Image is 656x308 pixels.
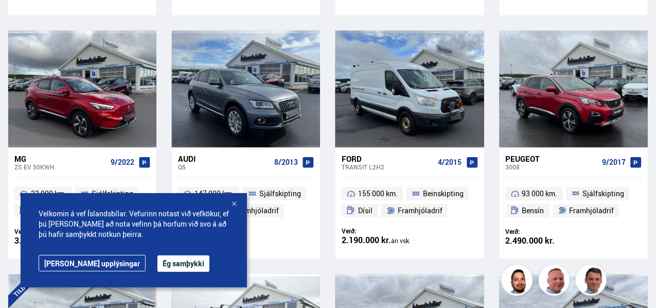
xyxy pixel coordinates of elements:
[506,154,598,163] div: Peugeot
[569,204,614,217] span: Framhjóladrif
[342,163,434,170] div: Transit L2H2
[335,147,484,259] a: Ford Transit L2H2 4/2015 155 000 km. Beinskipting Dísil Framhjóladrif Verð: 2.190.000 kr.án vsk.
[274,158,298,166] span: 8/2013
[234,204,279,217] span: Framhjóladrif
[503,266,534,297] img: nhp88E3Fdnt1Opn2.png
[438,158,462,166] span: 4/2015
[506,163,598,170] div: 3008
[342,236,417,245] div: 2.190.000 kr.
[14,236,82,245] div: 3.190.000 kr.
[582,187,624,200] span: Sjálfskipting
[111,158,134,166] span: 9/2022
[178,154,270,163] div: Audi
[522,187,558,200] span: 93 000 km.
[577,266,608,297] img: FbJEzSuNWCJXmdc-.webp
[8,147,156,259] a: MG ZS EV 50KWH 9/2022 32 000 km. Sjálfskipting Rafmagn Framhjóladrif Verð: 3.190.000 kr.
[259,187,301,200] span: Sjálfskipting
[358,204,373,217] span: Dísil
[540,266,571,297] img: siFngHWaQ9KaOqBr.png
[522,204,544,217] span: Bensín
[391,236,411,245] span: án vsk.
[500,147,648,259] a: Peugeot 3008 9/2017 93 000 km. Sjálfskipting Bensín Framhjóladrif Verð: 2.490.000 kr.
[398,204,442,217] span: Framhjóladrif
[602,158,626,166] span: 9/2017
[14,228,82,235] div: Verð:
[39,209,229,239] span: Velkomin á vef Íslandsbílar. Vefurinn notast við vefkökur, ef þú [PERSON_NAME] að nota vefinn þá ...
[194,187,234,200] span: 147 000 km.
[39,255,146,271] a: [PERSON_NAME] upplýsingar
[342,154,434,163] div: Ford
[8,4,39,35] button: Open LiveChat chat widget
[178,163,270,170] div: Q5
[157,255,209,272] button: Ég samþykki
[506,236,574,245] div: 2.490.000 kr.
[172,147,320,259] a: Audi Q5 8/2013 147 000 km. Sjálfskipting Dísil Framhjóladrif Verð: 2.490.000 kr.
[92,187,133,200] span: Sjálfskipting
[358,187,398,200] span: 155 000 km.
[506,228,574,235] div: Verð:
[14,154,107,163] div: MG
[423,187,464,200] span: Beinskipting
[342,227,417,235] div: Verð:
[31,187,66,200] span: 32 000 km.
[14,163,107,170] div: ZS EV 50KWH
